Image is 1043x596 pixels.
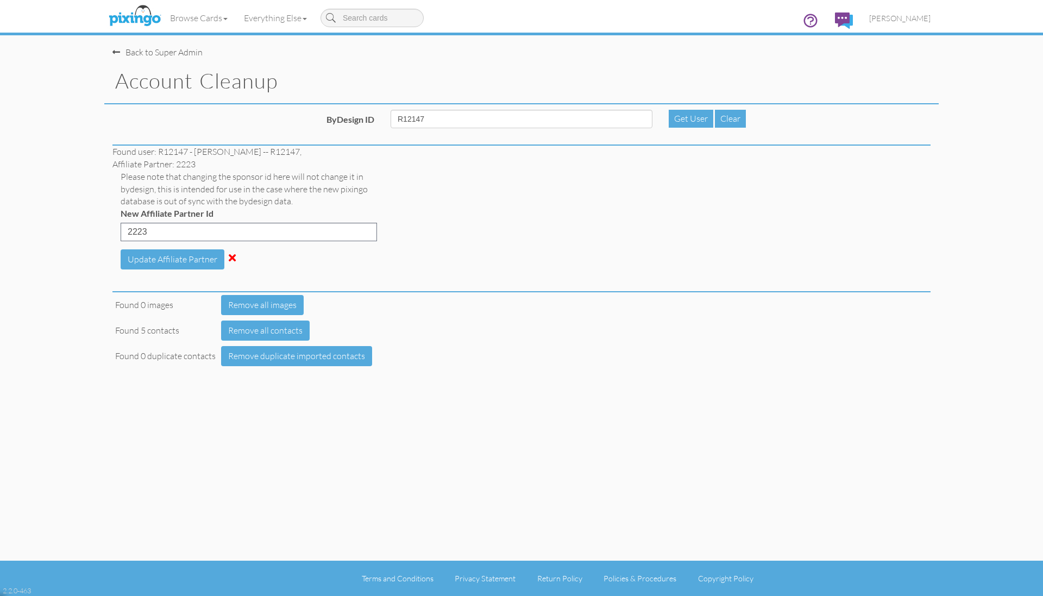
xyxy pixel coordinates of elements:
[537,574,582,583] a: Return Policy
[162,4,236,32] a: Browse Cards
[455,574,516,583] a: Privacy Statement
[115,70,939,92] h1: Account Cleanup
[362,574,433,583] a: Terms and Conditions
[869,14,931,23] span: [PERSON_NAME]
[221,295,304,315] button: Remove all images
[104,110,382,126] label: ByDesign ID
[112,35,931,59] nav-back: Super Admin
[321,9,424,27] input: Search cards
[112,343,218,369] td: Found 0 duplicate contacts
[112,46,203,59] div: Back to Super Admin
[604,574,676,583] a: Policies & Procedures
[698,574,753,583] a: Copyright Policy
[3,586,31,595] div: 2.2.0-463
[112,318,218,343] td: Found 5 contacts
[221,346,372,366] button: Remove duplicate imported contacts
[106,3,164,30] img: pixingo logo
[669,110,713,128] div: Get User
[121,249,224,269] button: Update Affiliate Partner
[112,158,931,171] div: Affiliate Partner: 2223
[112,292,218,318] td: Found 0 images
[104,146,939,158] div: Found user: R12147 - [PERSON_NAME] -- R12147,
[121,171,377,208] div: Please note that changing the sponsor id here will not change it in bydesign, this is intended fo...
[236,4,315,32] a: Everything Else
[861,4,939,32] a: [PERSON_NAME]
[121,208,213,220] label: New Affiliate Partner Id
[715,110,746,128] div: Clear
[835,12,853,29] img: comments.svg
[221,321,310,341] button: Remove all contacts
